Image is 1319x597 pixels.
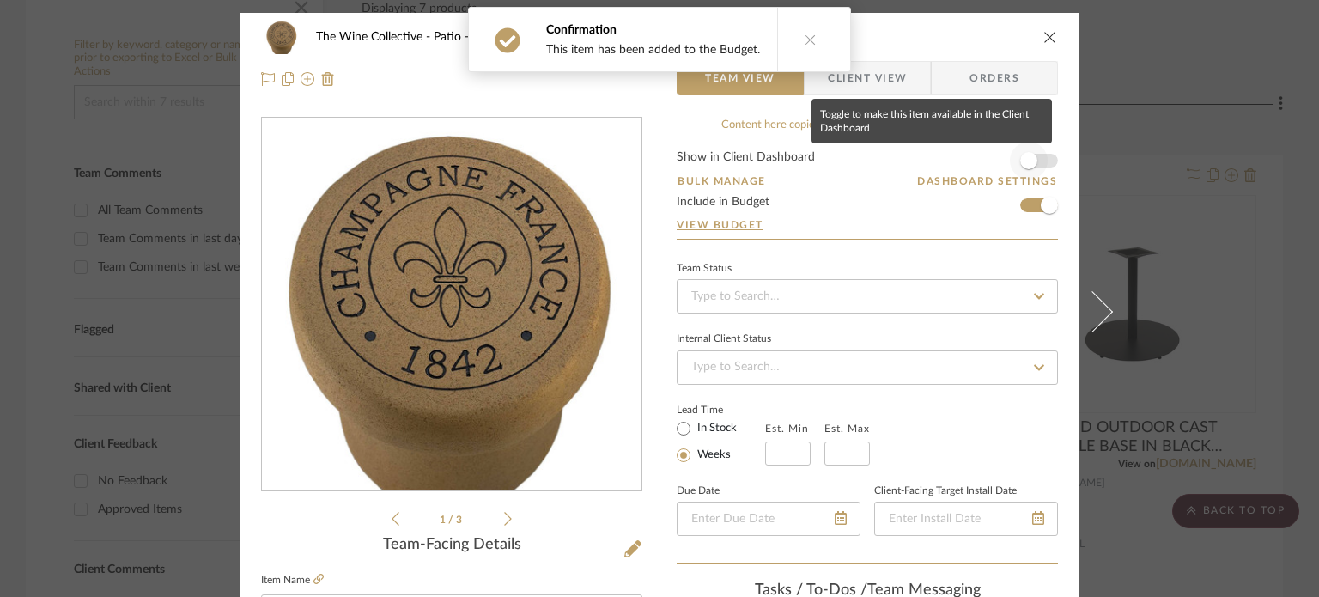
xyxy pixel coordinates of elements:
[440,515,448,525] span: 1
[316,31,434,43] span: The Wine Collective
[434,31,472,43] span: Patio
[261,20,302,54] img: 7e174ec0-3b81-454f-950f-a95646078229_48x40.jpg
[265,119,638,491] img: 7e174ec0-3b81-454f-950f-a95646078229_436x436.jpg
[261,573,324,588] label: Item Name
[677,174,767,189] button: Bulk Manage
[677,417,765,466] mat-radio-group: Select item type
[677,350,1058,385] input: Type to Search…
[261,536,642,555] div: Team-Facing Details
[677,487,720,496] label: Due Date
[765,423,809,435] label: Est. Min
[874,502,1058,536] input: Enter Install Date
[951,61,1038,95] span: Orders
[677,265,732,273] div: Team Status
[677,335,771,344] div: Internal Client Status
[828,61,907,95] span: Client View
[321,72,335,86] img: Remove from project
[1042,29,1058,45] button: close
[677,279,1058,314] input: Type to Search…
[262,119,641,491] div: 0
[677,502,860,536] input: Enter Due Date
[916,174,1058,189] button: Dashboard Settings
[824,423,870,435] label: Est. Max
[874,487,1017,496] label: Client-Facing Target Install Date
[694,448,731,463] label: Weeks
[694,421,737,436] label: In Stock
[677,402,765,417] label: Lead Time
[448,515,456,525] span: /
[546,42,760,58] div: This item has been added to the Budget.
[456,515,465,525] span: 3
[546,21,760,39] div: Confirmation
[677,218,1058,232] a: View Budget
[677,117,1058,134] div: Content here copies to Client View - confirm visibility there.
